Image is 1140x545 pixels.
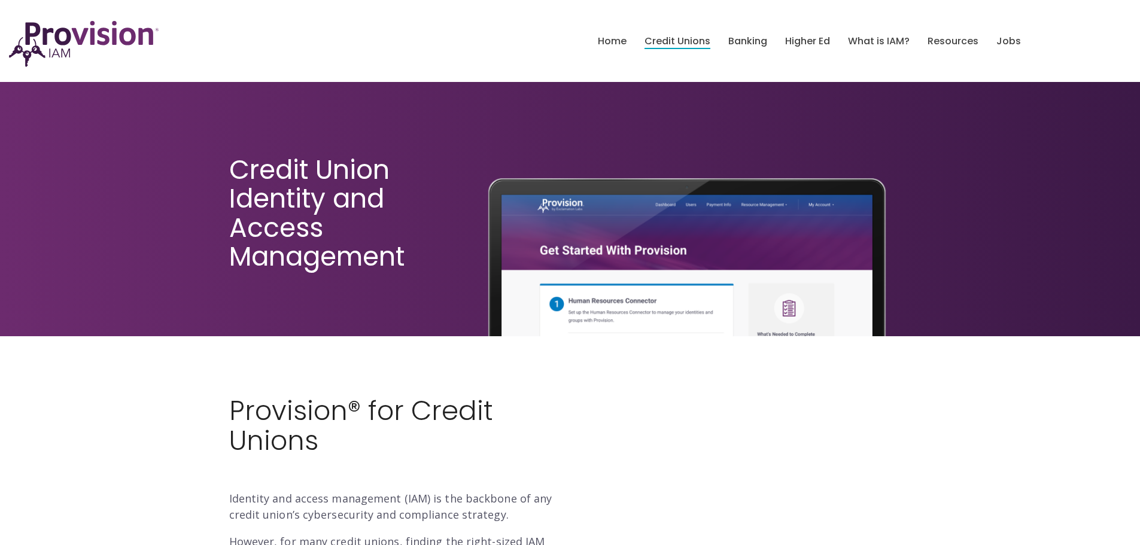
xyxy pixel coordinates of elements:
[229,151,405,275] span: Credit Union Identity and Access Management
[785,31,830,51] a: Higher Ed
[229,491,561,523] p: Identity and access management (IAM) is the backbone of any credit union’s cybersecurity and comp...
[928,31,978,51] a: Resources
[728,31,767,51] a: Banking
[848,31,910,51] a: What is IAM?
[589,22,1030,60] nav: menu
[645,31,710,51] a: Credit Unions
[229,396,561,485] h2: Provision® for Credit Unions
[996,31,1021,51] a: Jobs
[598,31,627,51] a: Home
[9,21,159,67] img: ProvisionIAM-Logo-Purple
